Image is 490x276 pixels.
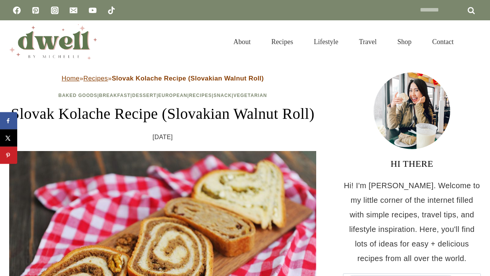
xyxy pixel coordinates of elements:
[214,93,232,98] a: Snack
[422,28,464,55] a: Contact
[349,28,387,55] a: Travel
[343,157,481,171] h3: HI THERE
[158,93,187,98] a: European
[85,3,100,18] a: YouTube
[66,3,81,18] a: Email
[9,24,97,59] img: DWELL by michelle
[104,3,119,18] a: TikTok
[47,3,62,18] a: Instagram
[99,93,131,98] a: Breakfast
[132,93,157,98] a: Dessert
[58,93,97,98] a: Baked Goods
[62,75,80,82] a: Home
[28,3,43,18] a: Pinterest
[9,3,24,18] a: Facebook
[223,28,464,55] nav: Primary Navigation
[343,178,481,266] p: Hi! I'm [PERSON_NAME]. Welcome to my little corner of the internet filled with simple recipes, tr...
[9,102,316,125] h1: Slovak Kolache Recipe (Slovakian Walnut Roll)
[58,93,267,98] span: | | | | | |
[234,93,267,98] a: Vegetarian
[112,75,264,82] strong: Slovak Kolache Recipe (Slovakian Walnut Roll)
[468,35,481,48] button: View Search Form
[304,28,349,55] a: Lifestyle
[62,75,264,82] span: » »
[223,28,261,55] a: About
[83,75,108,82] a: Recipes
[387,28,422,55] a: Shop
[153,131,173,143] time: [DATE]
[189,93,212,98] a: Recipes
[261,28,304,55] a: Recipes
